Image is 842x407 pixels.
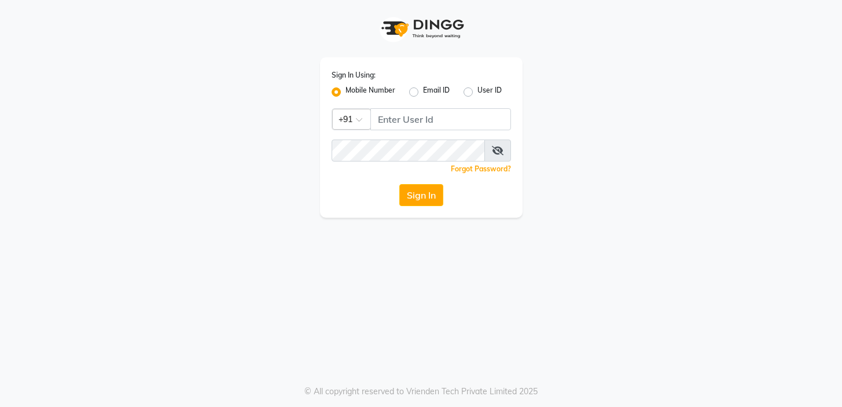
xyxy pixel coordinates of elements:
[399,184,443,206] button: Sign In
[332,140,485,162] input: Username
[477,85,502,99] label: User ID
[332,70,376,80] label: Sign In Using:
[375,12,468,46] img: logo1.svg
[423,85,450,99] label: Email ID
[370,108,511,130] input: Username
[451,164,511,173] a: Forgot Password?
[345,85,395,99] label: Mobile Number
